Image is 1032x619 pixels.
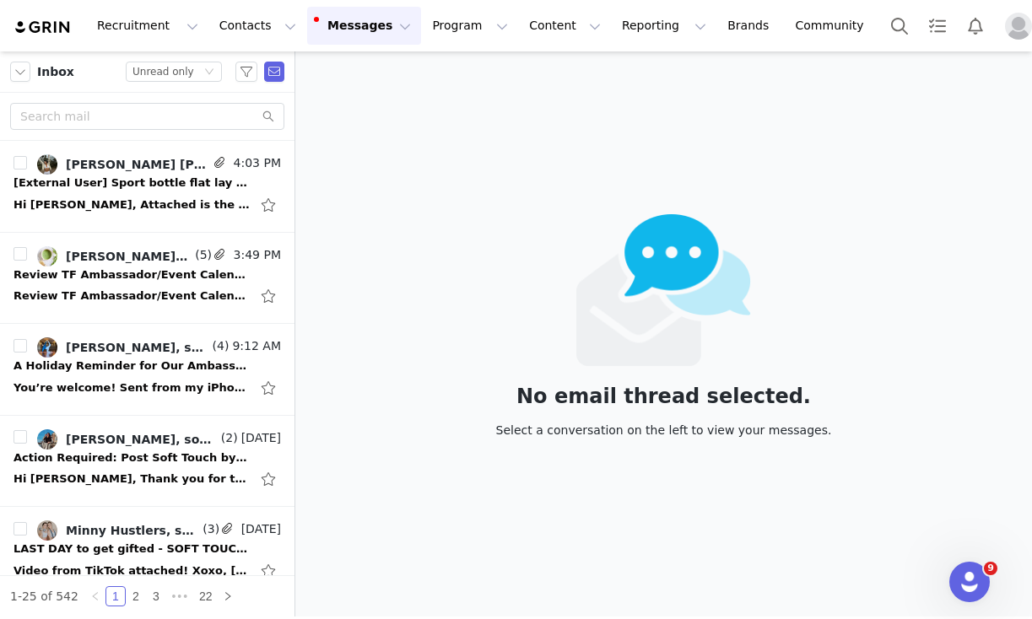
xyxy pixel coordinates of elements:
div: [External User] Sport bottle flat lay with cowgirl hat/boots [14,175,250,191]
div: You’re welcome! Sent from my iPhone On Sep 29, 2025, at 4:33 PM, social <social@takeyausa.com> wr... [14,379,250,396]
div: Hi Alexis, Attached is the photo requested. Best, Brittany [14,196,250,213]
input: Search mail [10,103,284,130]
button: Notifications [957,7,994,45]
button: Search [881,7,918,45]
a: Tasks [919,7,956,45]
a: [PERSON_NAME], social [37,337,209,358]
div: Review TF Ambassador/Event Calendar [14,266,250,283]
button: Contacts [209,7,306,45]
img: 99204825-aef7-45b1-aa25-012e7ac03fdf.jpg [37,520,57,541]
span: 9 [984,562,997,575]
li: Next Page [218,586,238,606]
li: 1-25 of 542 [10,586,78,606]
img: emails-empty2x.png [576,214,751,366]
li: 2 [126,586,146,606]
button: Recruitment [87,7,208,45]
button: Reporting [612,7,716,45]
span: Send Email [264,62,284,82]
div: [PERSON_NAME], social [66,341,209,354]
div: [PERSON_NAME], social [66,433,218,446]
button: Messages [307,7,421,45]
span: ••• [166,586,193,606]
span: Inbox [37,63,74,81]
a: 1 [106,587,125,606]
div: Action Required: Post Soft Touch by Sept 20 to Be Eligible for October Activation 💧 [14,449,250,466]
a: Community [786,7,882,45]
li: 3 [146,586,166,606]
div: LAST DAY to get gifted - SOFT TOUCH BOTTLE [14,541,250,557]
div: [PERSON_NAME] [PERSON_NAME] [66,158,212,171]
a: 3 [147,587,165,606]
div: Select a conversation on the left to view your messages. [496,421,832,439]
a: Minny Hustlers, social [37,520,199,541]
img: 6d724165-9efe-4ba3-9620-0ed96558997e.jpg [37,337,57,358]
a: [PERSON_NAME] [PERSON_NAME] [37,154,212,175]
img: f1bc0b12-eaa8-470b-9296-1104d1bc2816.jpg [37,246,57,266]
img: placeholder-profile.jpg [1005,13,1032,40]
a: 22 [194,587,218,606]
button: Content [519,7,611,45]
button: Program [422,7,518,45]
i: icon: left [90,591,100,601]
img: 8b891305-0238-4def-9af4-fa64ea0dc43a.jpg [37,429,57,449]
div: Unread only [132,62,194,81]
div: [PERSON_NAME], [PERSON_NAME], social [66,250,192,263]
i: icon: search [262,110,274,122]
div: Hi Alexis, Thank you for the reminder. I posted mine this week. 💕🌸 Love my new Soft Touch bottle ... [14,471,250,487]
a: [PERSON_NAME], social [37,429,218,449]
a: [PERSON_NAME], [PERSON_NAME], social [37,246,192,266]
a: 2 [127,587,145,606]
div: Review TF Ambassador/Event Calendar Alexis S has accepted this invitation. ______________________... [14,288,250,304]
iframe: Intercom live chat [949,562,990,602]
li: 22 [193,586,219,606]
div: Video from TikTok attached! Xoxo, Ann and Lo Minny Hustlers Website: www.minnyhustlers.com Social... [14,562,250,579]
div: A Holiday Reminder for Our Ambassadors 🎁 [14,358,250,374]
div: Minny Hustlers, social [66,524,199,537]
img: ea147a6b-e4d5-4257-80e5-be8b8fcf7e17.jpg [37,154,57,175]
i: icon: down [204,67,214,78]
li: 1 [105,586,126,606]
li: Previous Page [85,586,105,606]
a: Brands [717,7,784,45]
li: Next 3 Pages [166,586,193,606]
img: grin logo [14,19,73,35]
i: icon: right [223,591,233,601]
span: (5) [192,246,212,264]
div: No email thread selected. [496,387,832,406]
